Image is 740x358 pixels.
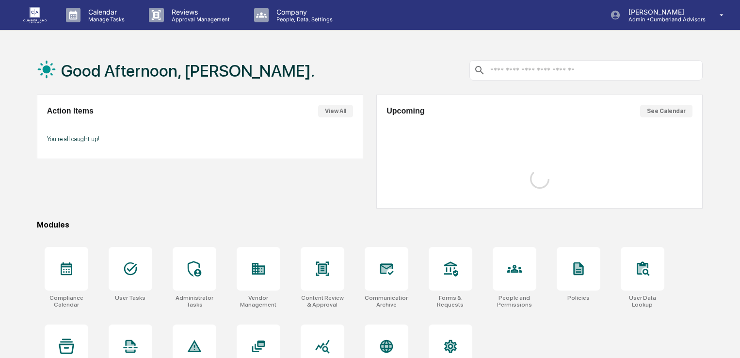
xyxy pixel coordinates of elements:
[164,8,235,16] p: Reviews
[80,8,129,16] p: Calendar
[318,105,353,117] button: View All
[47,135,353,143] p: You're all caught up!
[621,8,706,16] p: [PERSON_NAME]
[621,16,706,23] p: Admin • Cumberland Advisors
[640,105,692,117] button: See Calendar
[45,294,88,308] div: Compliance Calendar
[61,61,315,81] h1: Good Afternoon, [PERSON_NAME].
[37,220,703,229] div: Modules
[301,294,344,308] div: Content Review & Approval
[567,294,590,301] div: Policies
[23,7,47,23] img: logo
[429,294,472,308] div: Forms & Requests
[493,294,536,308] div: People and Permissions
[269,8,338,16] p: Company
[47,107,94,115] h2: Action Items
[173,294,216,308] div: Administrator Tasks
[386,107,424,115] h2: Upcoming
[237,294,280,308] div: Vendor Management
[164,16,235,23] p: Approval Management
[80,16,129,23] p: Manage Tasks
[115,294,145,301] div: User Tasks
[365,294,408,308] div: Communications Archive
[269,16,338,23] p: People, Data, Settings
[621,294,664,308] div: User Data Lookup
